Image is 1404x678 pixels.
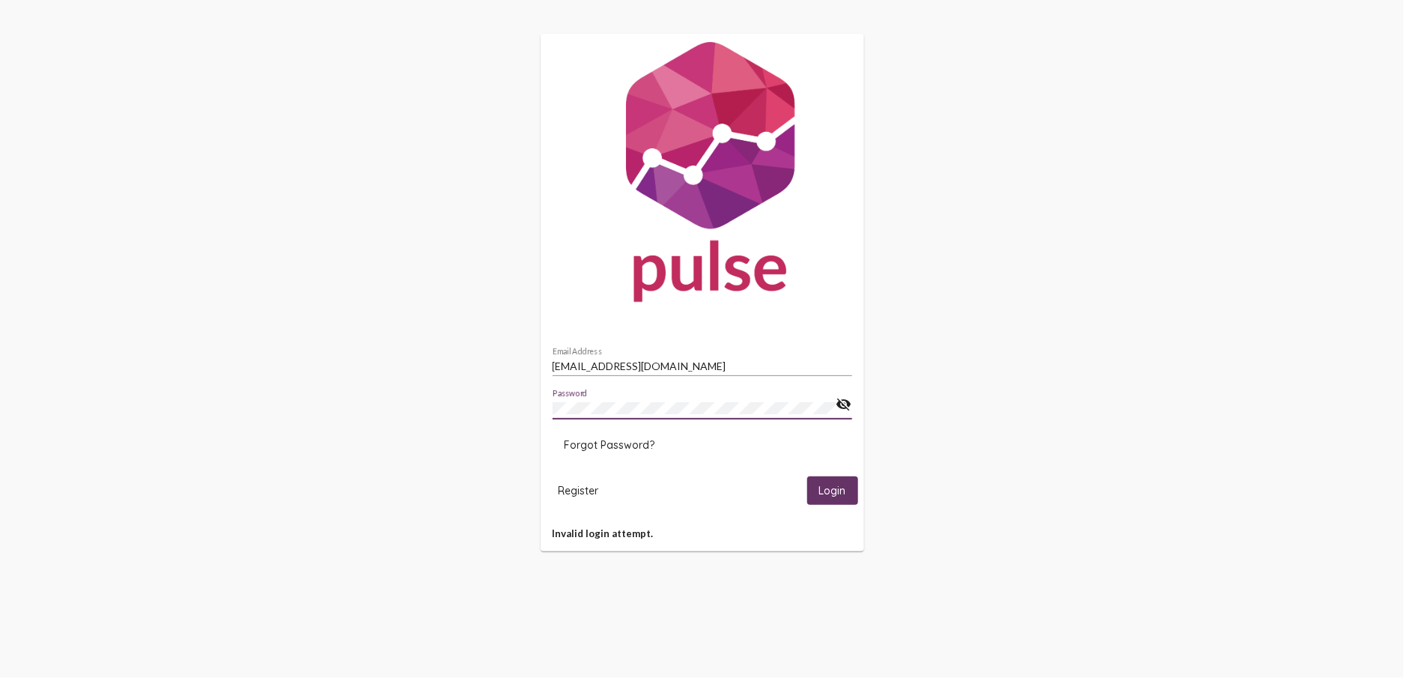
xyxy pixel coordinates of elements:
h5: Invalid login attempt. [553,527,852,539]
img: Pulse For Good Logo [541,34,864,317]
span: Forgot Password? [565,438,655,452]
button: Forgot Password? [553,432,667,458]
button: Register [547,476,611,504]
span: Register [559,484,599,497]
button: Login [807,476,858,504]
span: Login [819,485,846,498]
mat-icon: visibility_off [836,396,852,414]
